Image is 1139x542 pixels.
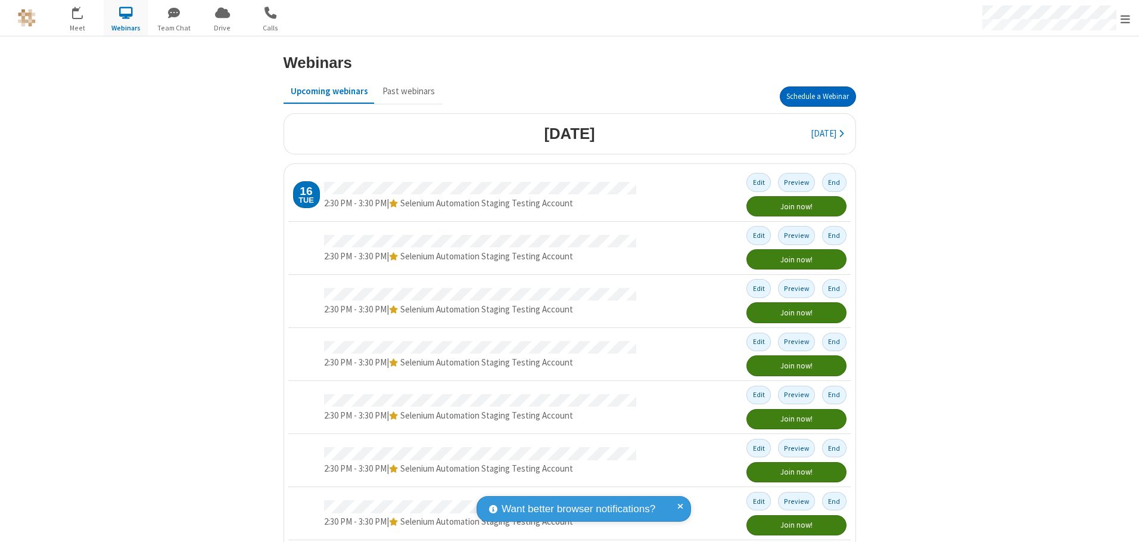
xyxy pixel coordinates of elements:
button: Edit [746,333,771,351]
span: Calls [248,23,293,33]
div: | [324,462,636,476]
span: Selenium Automation Staging Testing Account [400,250,573,262]
button: Preview [778,279,816,298]
span: Selenium Automation Staging Testing Account [400,516,573,527]
button: Preview [778,333,816,351]
button: End [822,226,847,244]
button: Edit [746,226,771,244]
div: | [324,409,636,423]
span: Drive [200,23,245,33]
span: Selenium Automation Staging Testing Account [400,197,573,209]
span: 2:30 PM - 3:30 PM [324,463,387,474]
span: Meet [55,23,100,33]
h3: Webinars [284,54,352,71]
button: Edit [746,279,771,298]
div: Tuesday, September 16, 2025 2:30 PM [293,181,320,208]
span: Selenium Automation Staging Testing Account [400,410,573,421]
button: Join now! [746,462,846,482]
span: 2:30 PM - 3:30 PM [324,303,387,315]
div: 16 [300,185,312,197]
div: | [324,356,636,370]
button: Join now! [746,515,846,535]
button: Join now! [746,302,846,323]
button: Join now! [746,409,846,429]
span: 2:30 PM - 3:30 PM [324,357,387,368]
button: Edit [746,173,771,191]
span: 2:30 PM - 3:30 PM [324,516,387,527]
button: End [822,386,847,404]
img: QA Selenium DO NOT DELETE OR CHANGE [18,9,36,27]
button: Edit [746,439,771,457]
div: Tue [298,197,314,205]
button: End [822,439,847,457]
button: Edit [746,386,771,404]
button: Join now! [746,249,846,270]
span: Selenium Automation Staging Testing Account [400,463,573,474]
div: 29 [79,7,89,16]
div: | [324,250,636,264]
button: Schedule a Webinar [780,86,856,107]
button: End [822,333,847,351]
button: Past webinars [375,80,442,103]
span: Selenium Automation Staging Testing Account [400,357,573,368]
div: | [324,515,636,529]
button: End [822,279,847,298]
div: | [324,197,636,210]
span: Selenium Automation Staging Testing Account [400,303,573,315]
span: 2:30 PM - 3:30 PM [324,197,387,209]
span: Team Chat [152,23,197,33]
div: | [324,303,636,317]
button: Preview [778,173,816,191]
button: Upcoming webinars [284,80,375,103]
button: Join now! [746,196,846,216]
h3: [DATE] [544,125,595,142]
span: Want better browser notifications? [502,501,655,517]
button: Edit [746,492,771,510]
button: End [822,492,847,510]
span: 2:30 PM - 3:30 PM [324,250,387,262]
span: 2:30 PM - 3:30 PM [324,410,387,421]
span: Webinars [104,23,148,33]
button: Preview [778,439,816,457]
button: Preview [778,386,816,404]
span: [DATE] [811,128,836,139]
button: Join now! [746,355,846,376]
button: Preview [778,226,816,244]
button: Preview [778,492,816,510]
button: End [822,173,847,191]
button: [DATE] [804,123,851,145]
